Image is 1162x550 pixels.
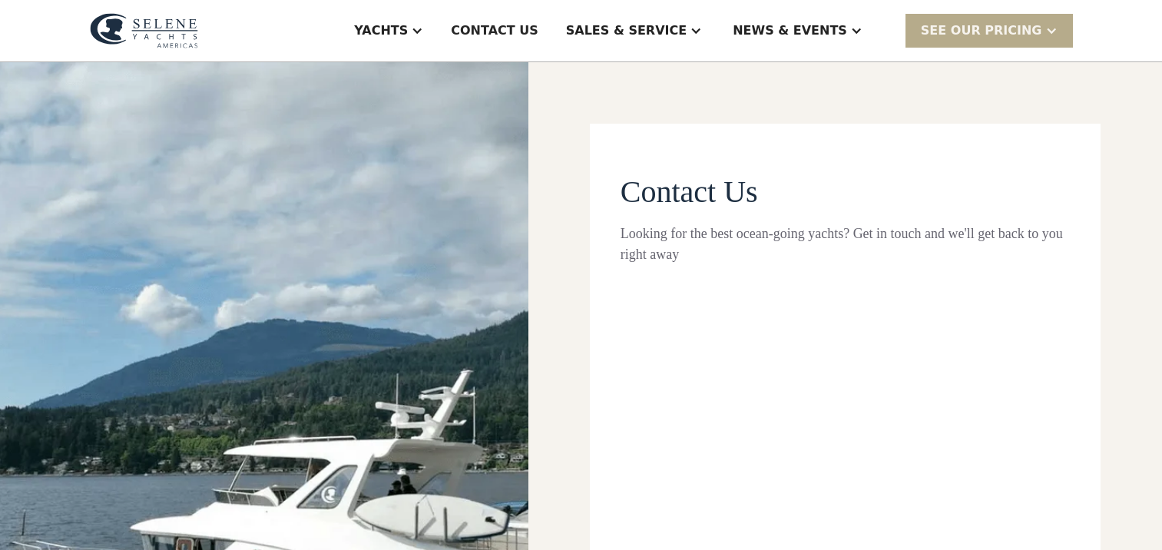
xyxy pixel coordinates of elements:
[566,22,687,40] div: Sales & Service
[905,14,1073,47] div: SEE Our Pricing
[621,174,758,209] span: Contact Us
[733,22,847,40] div: News & EVENTS
[621,224,1070,265] div: Looking for the best ocean-going yachts? Get in touch and we'll get back to you right away
[451,22,538,40] div: Contact US
[90,13,198,48] img: logo
[921,22,1042,40] div: SEE Our Pricing
[354,22,408,40] div: Yachts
